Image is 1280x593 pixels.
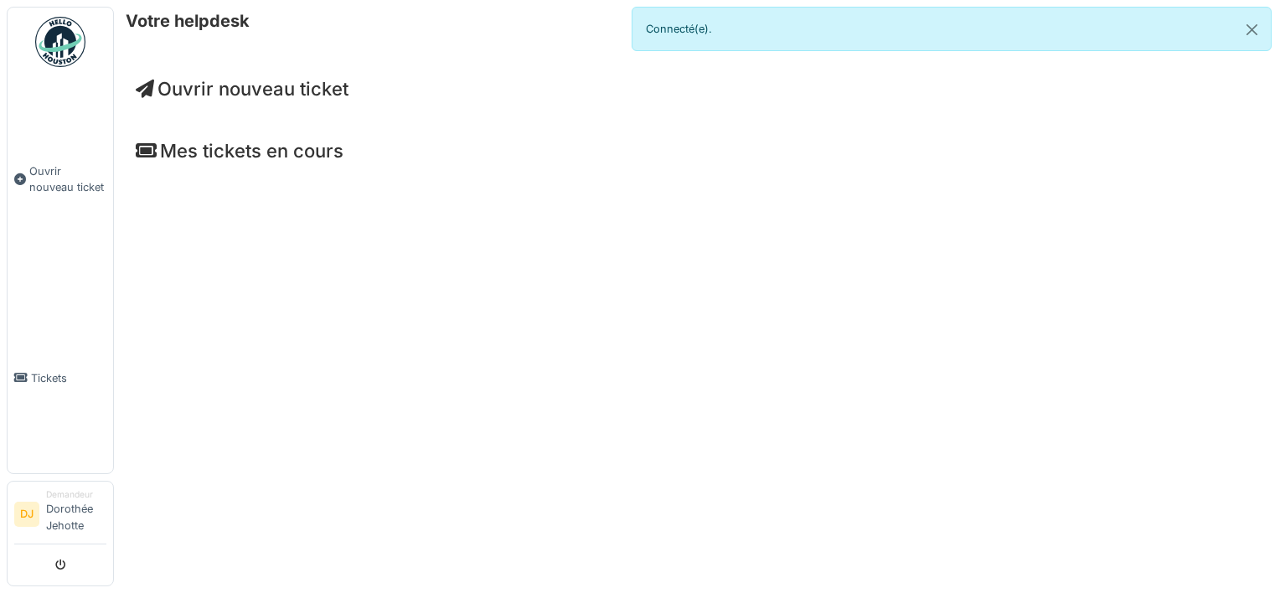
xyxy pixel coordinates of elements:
span: Tickets [31,370,106,386]
li: Dorothée Jehotte [46,488,106,540]
button: Close [1233,8,1271,52]
span: Ouvrir nouveau ticket [29,163,106,195]
a: Tickets [8,283,113,473]
div: Connecté(e). [632,7,1272,51]
li: DJ [14,502,39,527]
h4: Mes tickets en cours [136,140,1258,162]
a: Ouvrir nouveau ticket [8,76,113,283]
a: DJ DemandeurDorothée Jehotte [14,488,106,544]
a: Ouvrir nouveau ticket [136,78,348,100]
div: Demandeur [46,488,106,501]
img: Badge_color-CXgf-gQk.svg [35,17,85,67]
h6: Votre helpdesk [126,11,250,31]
